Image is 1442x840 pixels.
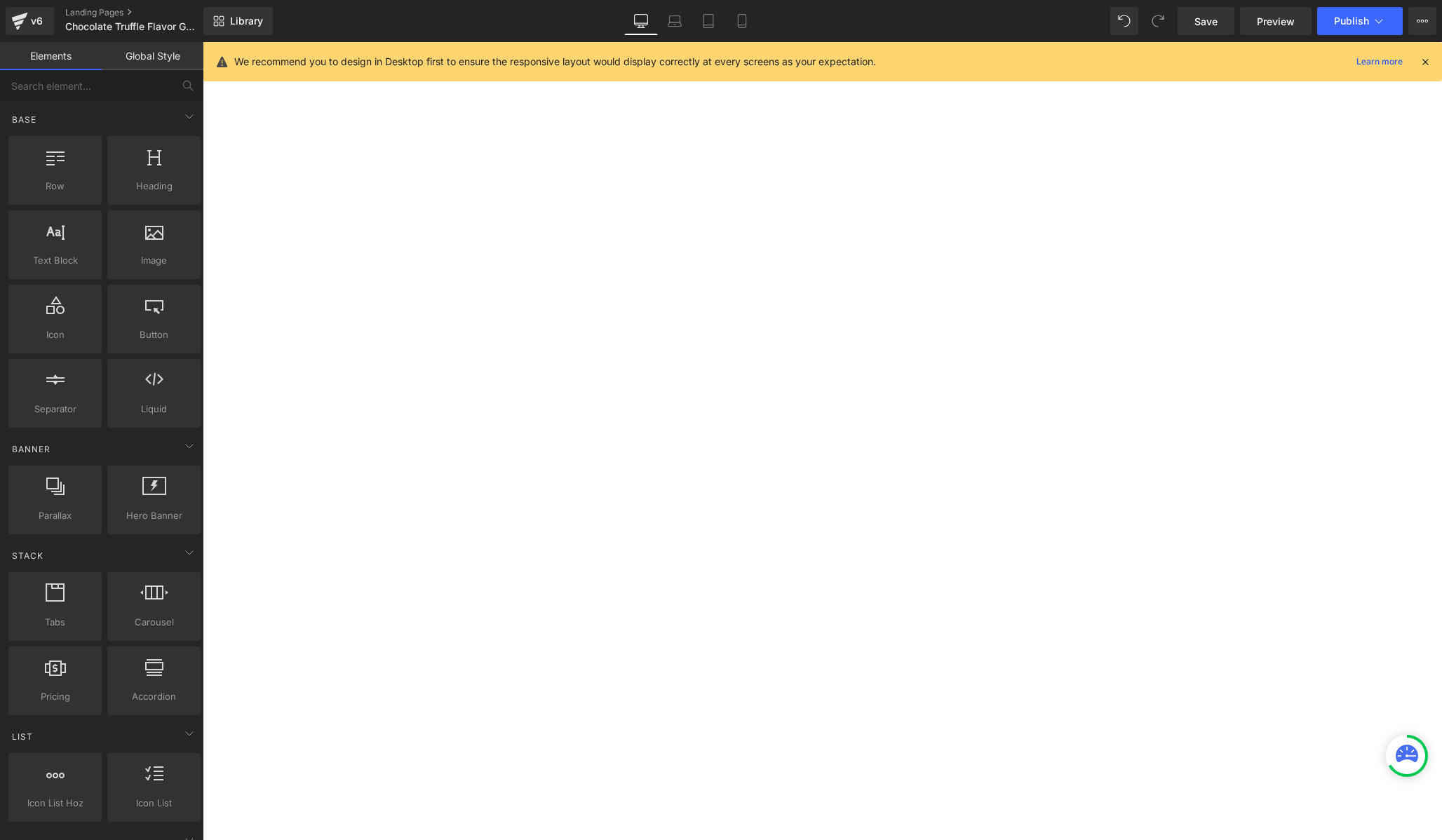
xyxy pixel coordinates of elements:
span: Base [11,113,38,126]
p: We recommend you to design in Desktop first to ensure the responsive layout would display correct... [234,54,876,69]
span: Icon [13,327,97,342]
span: Heading [112,179,196,194]
span: Library [230,15,263,27]
span: Liquid [112,402,196,416]
a: Mobile [725,7,759,35]
span: Save [1194,14,1218,29]
a: Learn more [1351,53,1408,70]
button: Redo [1144,7,1172,35]
span: Chocolate Truffle Flavor Guide [65,21,200,32]
a: Tablet [692,7,725,35]
span: Hero Banner [112,508,196,523]
a: Laptop [658,7,692,35]
iframe: Intercom live chat [1394,792,1428,826]
span: Parallax [13,508,97,523]
span: Row [13,179,97,194]
span: List [11,730,34,743]
span: Image [112,253,196,268]
span: Stack [11,549,45,562]
a: Landing Pages [65,7,227,18]
span: Text Block [13,253,97,268]
a: Desktop [624,7,658,35]
span: Tabs [13,615,97,630]
span: Button [112,327,196,342]
div: v6 [28,12,46,30]
span: Publish [1334,15,1369,27]
span: Separator [13,402,97,416]
span: Icon List Hoz [13,796,97,811]
a: Preview [1240,7,1312,35]
a: New Library [203,7,273,35]
span: Accordion [112,689,196,704]
span: Banner [11,442,52,456]
a: Global Style [102,42,203,70]
span: Icon List [112,796,196,811]
a: v6 [6,7,54,35]
span: Carousel [112,615,196,630]
button: Publish [1317,7,1403,35]
button: Undo [1110,7,1138,35]
span: Preview [1257,14,1295,29]
button: More [1408,7,1436,35]
span: Pricing [13,689,97,704]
